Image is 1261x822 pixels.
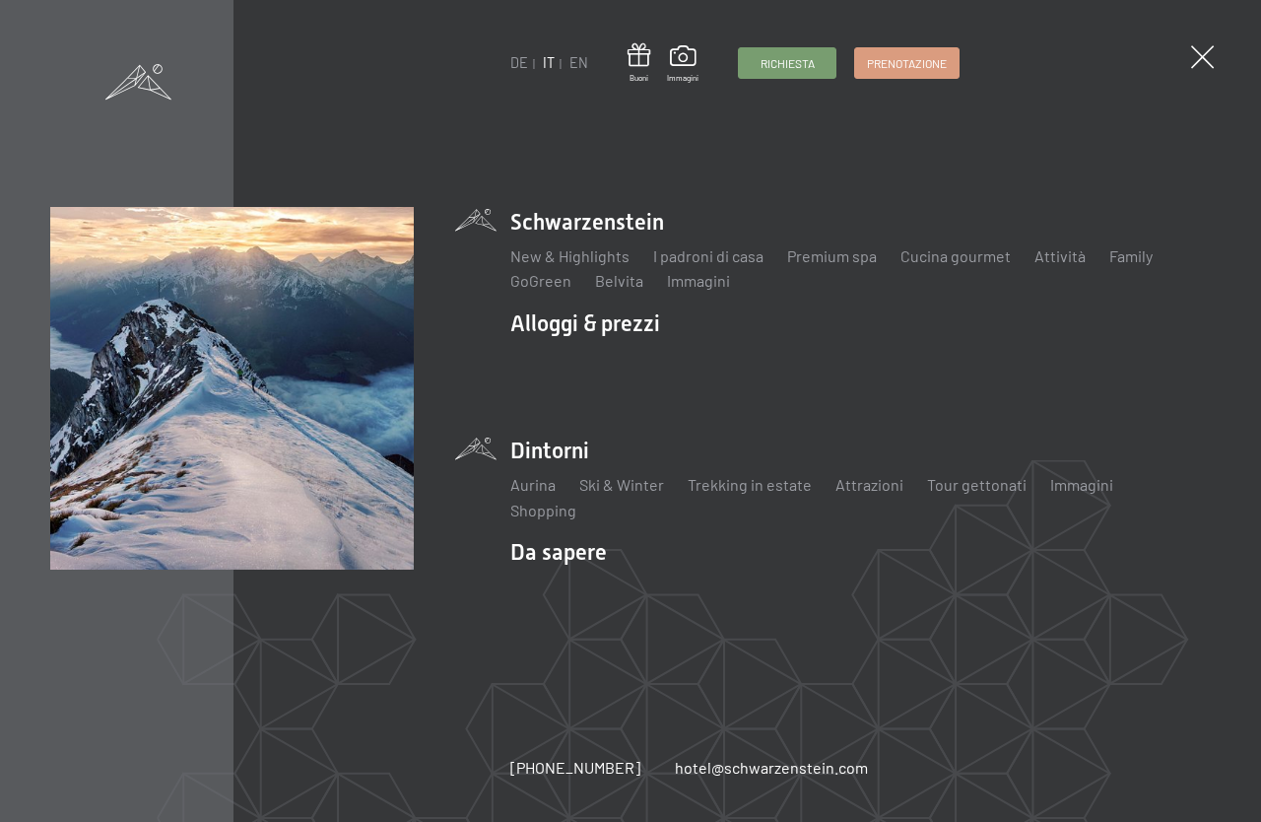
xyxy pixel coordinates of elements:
span: [PHONE_NUMBER] [510,758,640,777]
a: Buoni [628,43,650,84]
span: Prenotazione [867,55,947,72]
a: IT [543,54,555,71]
a: I padroni di casa [653,246,763,265]
a: Aurina [510,475,556,494]
a: Premium spa [787,246,877,265]
a: Richiesta [739,48,835,78]
span: Buoni [628,73,650,84]
a: hotel@schwarzenstein.com [675,757,868,779]
a: Tour gettonati [927,475,1027,494]
a: [PHONE_NUMBER] [510,757,640,779]
span: Immagini [667,73,698,84]
a: Prenotazione [855,48,959,78]
a: New & Highlights [510,246,630,265]
a: DE [510,54,528,71]
a: Attrazioni [835,475,903,494]
a: Family [1109,246,1153,265]
a: Cucina gourmet [900,246,1011,265]
a: Shopping [510,501,576,519]
a: Immagini [1050,475,1113,494]
a: EN [569,54,588,71]
a: Trekking in estate [688,475,812,494]
a: Ski & Winter [579,475,664,494]
a: Belvita [595,271,643,290]
a: Immagini [667,271,730,290]
a: GoGreen [510,271,571,290]
a: Attività [1034,246,1086,265]
a: Immagini [667,45,698,83]
span: Richiesta [761,55,815,72]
